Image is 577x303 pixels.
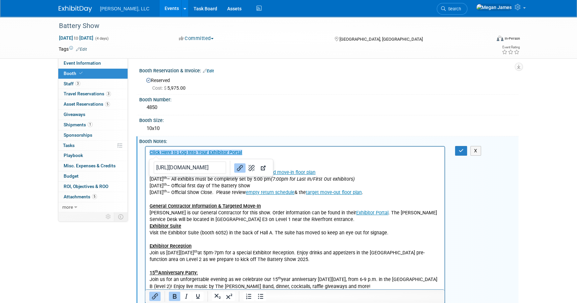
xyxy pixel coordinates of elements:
sup: th [18,36,21,40]
a: Playbook [58,151,128,161]
span: Sponsorships [64,132,92,138]
sup: th [49,103,52,107]
span: Misc. Expenses & Credits [64,163,116,168]
button: Insert/edit link [149,292,161,301]
sup: th [9,123,13,127]
button: Remove link [246,163,257,172]
img: Format-Inperson.png [497,36,503,41]
a: Asset Reservations5 [58,99,128,109]
p: Join us [DATE][DATE] at 5pm-7pm for a special Exhibitor Reception. Enjoy drinks and appetizers in... [4,96,295,116]
a: Misc. Expenses & Credits [58,161,128,171]
a: Sponsorships [58,130,128,140]
p: Join us for an unforgettable evening as we celebrate our 15 year anniversary [DATE][DATE], from 6... [4,123,295,143]
a: Booth [58,69,128,79]
input: Link [154,161,226,174]
a: Giveaways [58,110,128,120]
span: [GEOGRAPHIC_DATA], [GEOGRAPHIC_DATA] [339,37,422,42]
div: Event Format [451,35,520,45]
span: [DATE] [DATE] [59,35,94,41]
sup: th [18,29,21,33]
span: Playbook [64,153,83,158]
div: In-Person [504,36,520,41]
button: Committed [177,35,216,42]
span: more [62,204,73,210]
button: Bullet list [255,292,266,301]
img: ExhibitDay [59,6,92,12]
div: Battery Show [57,20,481,32]
span: Search [446,6,461,11]
span: (4 days) [95,36,109,41]
b: Upcoming Deadline & Dates of Note: [4,16,82,22]
a: Start inviting your network [DATE]! [16,177,90,183]
a: Travel Reservations3 [58,89,128,99]
div: Booth Size: [139,115,518,124]
td: Personalize Event Tab Strip [103,212,114,221]
a: target move-out floor plan [160,43,216,49]
span: Staff [64,81,80,86]
a: Attachments5 [58,192,128,202]
span: 3 [75,81,80,86]
span: Tasks [63,143,75,148]
div: Booth Notes: [139,136,518,145]
div: 10x10 [144,123,513,134]
u: General Contractor Information & Targeted Move-In [4,57,115,62]
a: Edit [76,47,87,52]
button: Bold [169,292,180,301]
a: Event Information [58,58,128,68]
a: Shipments1 [58,120,128,130]
span: ROI, Objectives & ROO [64,184,108,189]
p: [PERSON_NAME] is our General Contractor for this show. Order information can be found in their . ... [4,56,295,76]
div: Reserved [144,75,513,91]
i: (7:00pm for Last In/First Out exhibitors) [125,30,209,35]
button: Underline [192,292,204,301]
sup: th [132,129,136,134]
a: Budget [58,171,128,181]
span: 5 [92,194,97,199]
p: Visit the Exhibitor Suite (booth 6052) in the back of Hall A. The suite has moved so keep an eye ... [4,76,295,90]
div: 4850 [144,102,513,113]
button: Open link [258,163,269,172]
u: Exhibitor Reception [4,97,46,102]
p: [DATE] – First day of move in – please review the [DATE] – All exhibits must be completely set by... [4,16,295,49]
span: 5 [105,102,110,107]
button: X [470,146,481,156]
a: empty return schedule [100,43,149,49]
span: to [73,35,79,41]
button: Italic [181,292,192,301]
a: more [58,202,128,212]
a: Exhibitor Portal [211,63,243,69]
td: Toggle Event Tabs [114,212,128,221]
a: ROI, Objectives & ROO [58,182,128,192]
span: Budget [64,173,79,179]
span: Booth [64,71,84,76]
div: Booth Number: [139,95,518,103]
span: Event Information [64,60,101,66]
button: Superscript [224,292,235,301]
a: Click Here to Log Into Your Exhibitor Portal [4,3,97,9]
button: Link [234,163,246,172]
u: 15 Anniversary Party: [4,123,52,129]
img: Megan James [476,4,512,11]
div: Event Rating [502,46,520,49]
span: Shipments [64,122,93,127]
i: Booth reservation complete [79,71,83,75]
div: Booth Reservation & Invoice: [139,66,518,74]
a: Tasks [58,141,128,151]
u: Promote Your Participation with VIP Guest Invites [4,150,112,156]
td: Tags [59,46,87,52]
span: [PERSON_NAME], LLC [100,6,150,11]
span: Attachments [64,194,97,199]
body: Rich Text Area. Press ALT-0 for help. [4,3,295,183]
sup: th [18,42,21,47]
span: 1 [88,122,93,127]
a: Staff3 [58,79,128,89]
button: Subscript [212,292,223,301]
sup: nd [18,22,22,27]
span: 3 [106,91,111,96]
a: targeted move-in floor plan [112,23,170,29]
u: Exhibitor Suite [4,77,36,82]
span: Cost: $ [152,85,167,91]
button: Numbered list [243,292,255,301]
a: Search [437,3,467,15]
